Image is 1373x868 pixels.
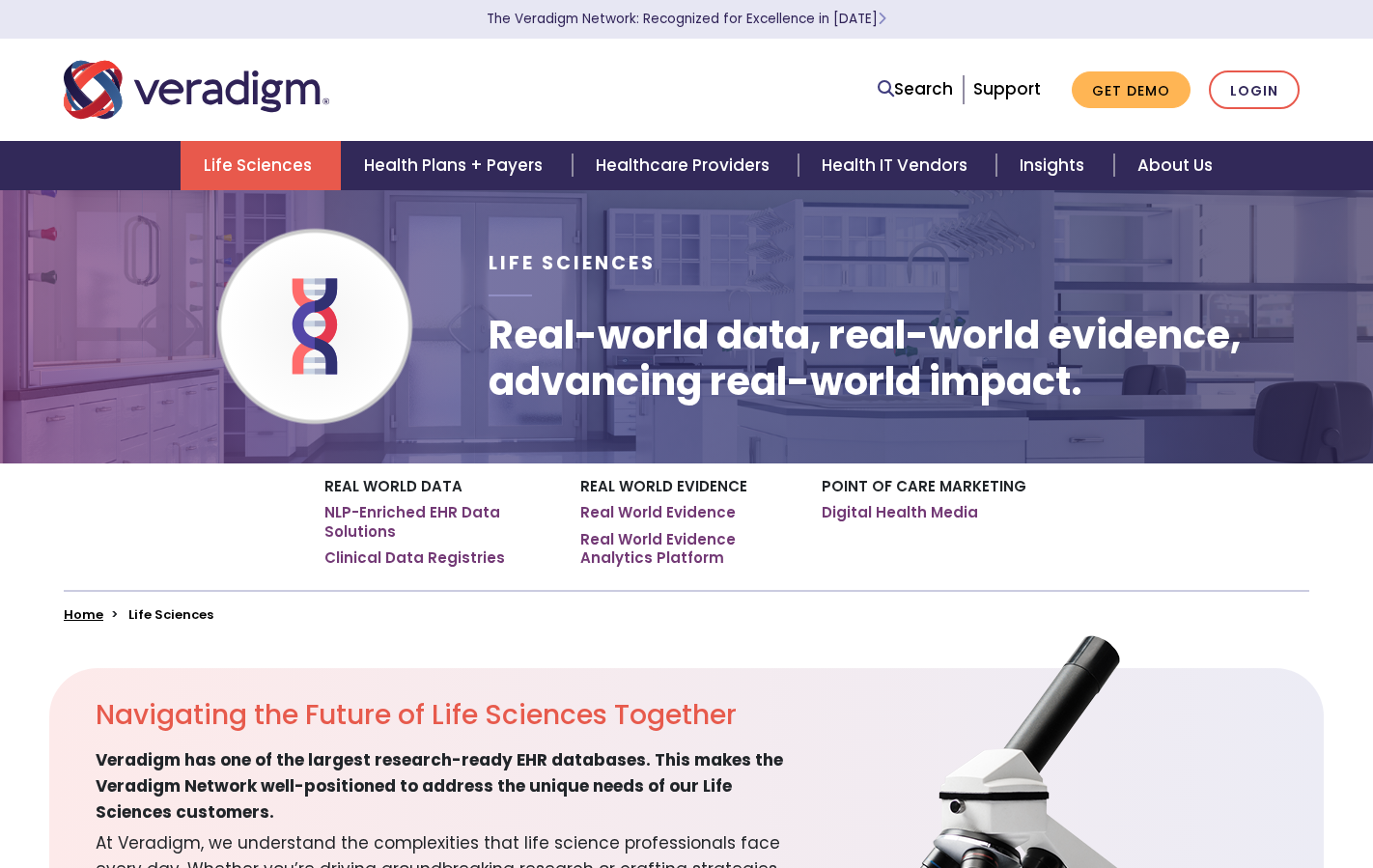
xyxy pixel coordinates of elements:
a: Real World Evidence [580,503,736,522]
a: Digital Health Media [822,503,978,522]
img: Veradigm logo [64,58,329,122]
a: The Veradigm Network: Recognized for Excellence in [DATE]Learn More [487,10,886,28]
a: Home [64,605,103,624]
h2: Navigating the Future of Life Sciences Together [96,699,793,732]
a: Health Plans + Payers [341,141,572,190]
a: Life Sciences [181,141,341,190]
a: Get Demo [1072,71,1191,109]
span: Life Sciences [489,250,656,276]
span: Learn More [878,10,886,28]
span: Veradigm has one of the largest research-ready EHR databases. This makes the Veradigm Network wel... [96,747,793,826]
a: Real World Evidence Analytics Platform [580,530,793,568]
a: Support [973,77,1041,100]
a: Clinical Data Registries [324,548,505,568]
a: Search [878,76,953,102]
a: Login [1209,70,1300,110]
a: Insights [996,141,1113,190]
h1: Real-world data, real-world evidence, advancing real-world impact. [489,312,1309,405]
a: Health IT Vendors [799,141,996,190]
a: NLP-Enriched EHR Data Solutions [324,503,551,541]
a: About Us [1114,141,1236,190]
a: Healthcare Providers [573,141,799,190]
